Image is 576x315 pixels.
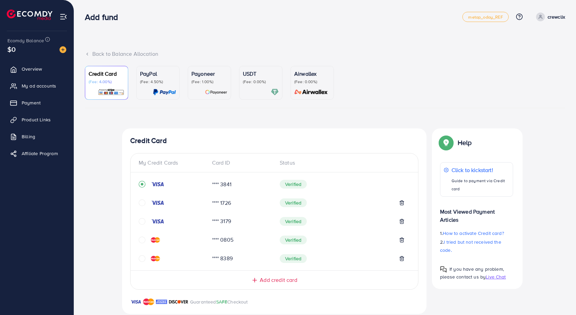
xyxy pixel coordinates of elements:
a: Billing [5,130,69,143]
svg: circle [139,255,145,262]
img: card [98,88,124,96]
p: Guaranteed Checkout [190,298,248,306]
p: 2. [440,238,513,254]
p: Guide to payment via Credit card [452,177,509,193]
span: $0 [7,44,16,54]
p: (Fee: 0.00%) [243,79,279,84]
span: My ad accounts [22,82,56,89]
span: Verified [280,254,307,263]
img: brand [156,298,167,306]
span: Add credit card [260,276,297,284]
img: menu [60,13,67,21]
span: Payment [22,99,41,106]
div: Status [274,159,410,167]
p: (Fee: 1.00%) [191,79,227,84]
svg: circle [139,218,145,225]
a: Overview [5,62,69,76]
p: PayPal [140,70,176,78]
p: crewclix [548,13,565,21]
span: Verified [280,180,307,189]
img: brand [169,298,188,306]
a: Product Links [5,113,69,126]
img: card [153,88,176,96]
span: Affiliate Program [22,150,58,157]
span: Product Links [22,116,51,123]
img: credit [151,181,164,187]
div: My Credit Cards [139,159,207,167]
img: logo [7,9,52,20]
span: metap_oday_REF [468,15,503,19]
p: Payoneer [191,70,227,78]
img: brand [130,298,141,306]
iframe: Chat [547,285,571,310]
img: Popup guide [440,137,452,149]
span: Verified [280,198,307,207]
div: Card ID [207,159,275,167]
img: card [271,88,279,96]
p: USDT [243,70,279,78]
p: Click to kickstart! [452,166,509,174]
p: Airwallex [294,70,330,78]
p: Credit Card [89,70,124,78]
p: (Fee: 4.00%) [89,79,124,84]
span: Verified [280,217,307,226]
img: credit [151,219,164,224]
a: Payment [5,96,69,110]
img: Popup guide [440,266,447,273]
img: card [292,88,330,96]
span: SAFE [216,298,228,305]
a: Affiliate Program [5,147,69,160]
img: credit [151,200,164,205]
h4: Credit Card [130,137,418,145]
img: image [60,46,66,53]
img: card [205,88,227,96]
img: credit [151,256,160,261]
span: If you have any problem, please contact us by [440,266,504,280]
a: metap_oday_REF [462,12,508,22]
span: Overview [22,66,42,72]
a: crewclix [533,13,565,21]
img: credit [151,237,160,243]
p: Help [458,139,472,147]
p: Most Viewed Payment Articles [440,202,513,224]
p: (Fee: 0.00%) [294,79,330,84]
p: (Fee: 4.50%) [140,79,176,84]
h3: Add fund [85,12,123,22]
svg: circle [139,237,145,243]
span: I tried but not received the code. [440,239,501,253]
div: Back to Balance Allocation [85,50,565,58]
svg: record circle [139,181,145,188]
svg: circle [139,199,145,206]
span: Verified [280,236,307,244]
span: Ecomdy Balance [7,37,44,44]
span: Billing [22,133,35,140]
img: brand [143,298,154,306]
span: Live Chat [486,273,506,280]
span: How to activate Credit card? [443,230,504,237]
p: 1. [440,229,513,237]
a: My ad accounts [5,79,69,93]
